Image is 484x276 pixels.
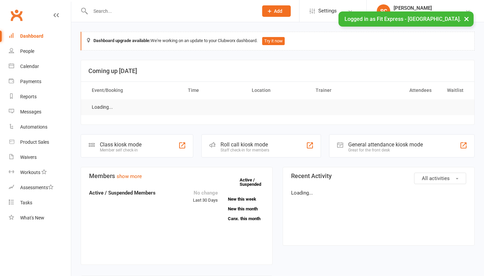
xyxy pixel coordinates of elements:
div: [PERSON_NAME] [394,5,465,11]
div: Roll call kiosk mode [220,141,269,148]
button: Try it now [262,37,285,45]
td: Loading... [86,99,119,115]
a: Automations [9,119,71,135]
span: Logged in as Fit Express - [GEOGRAPHIC_DATA]. [345,16,461,22]
div: Fit Express - [GEOGRAPHIC_DATA] [394,11,465,17]
div: Product Sales [20,139,49,145]
div: Great for the front desk [348,148,423,152]
a: New this week [228,197,264,201]
div: Calendar [20,64,39,69]
a: Reports [9,89,71,104]
div: Staff check-in for members [220,148,269,152]
th: Attendees [373,82,437,99]
a: Active / Suspended [240,173,269,192]
a: show more [117,173,142,179]
a: People [9,44,71,59]
div: We're working on an update to your Clubworx dashboard. [81,32,475,50]
div: Tasks [20,200,32,205]
th: Trainer [310,82,373,99]
div: Assessments [20,185,53,190]
button: All activities [414,173,466,184]
div: Waivers [20,154,37,160]
a: Canx. this month [228,216,264,221]
div: Last 30 Days [193,189,218,204]
a: Dashboard [9,29,71,44]
div: SC [377,4,390,18]
div: Payments [20,79,41,84]
div: No change [193,189,218,197]
a: Clubworx [8,7,25,24]
div: Reports [20,94,37,99]
div: People [20,48,34,54]
th: Event/Booking [86,82,182,99]
a: Waivers [9,150,71,165]
h3: Recent Activity [291,173,466,179]
strong: Dashboard upgrade available: [93,38,151,43]
a: Tasks [9,195,71,210]
a: New this month [228,207,264,211]
a: Payments [9,74,71,89]
h3: Members [89,173,264,179]
th: Time [182,82,246,99]
span: Settings [318,3,337,19]
h3: Coming up [DATE] [88,68,467,74]
th: Location [246,82,310,99]
th: Waitlist [438,82,470,99]
a: Workouts [9,165,71,180]
div: Messages [20,109,41,114]
a: What's New [9,210,71,226]
a: Assessments [9,180,71,195]
a: Calendar [9,59,71,74]
div: Automations [20,124,47,130]
span: All activities [422,175,450,181]
p: Loading... [291,189,466,197]
div: Member self check-in [100,148,142,152]
span: Add [274,8,282,14]
strong: Active / Suspended Members [89,190,156,196]
div: Class kiosk mode [100,141,142,148]
button: × [460,11,473,26]
input: Search... [88,6,253,16]
div: What's New [20,215,44,220]
button: Add [262,5,291,17]
div: Workouts [20,170,40,175]
a: Messages [9,104,71,119]
a: Product Sales [9,135,71,150]
div: General attendance kiosk mode [348,141,423,148]
div: Dashboard [20,33,43,39]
